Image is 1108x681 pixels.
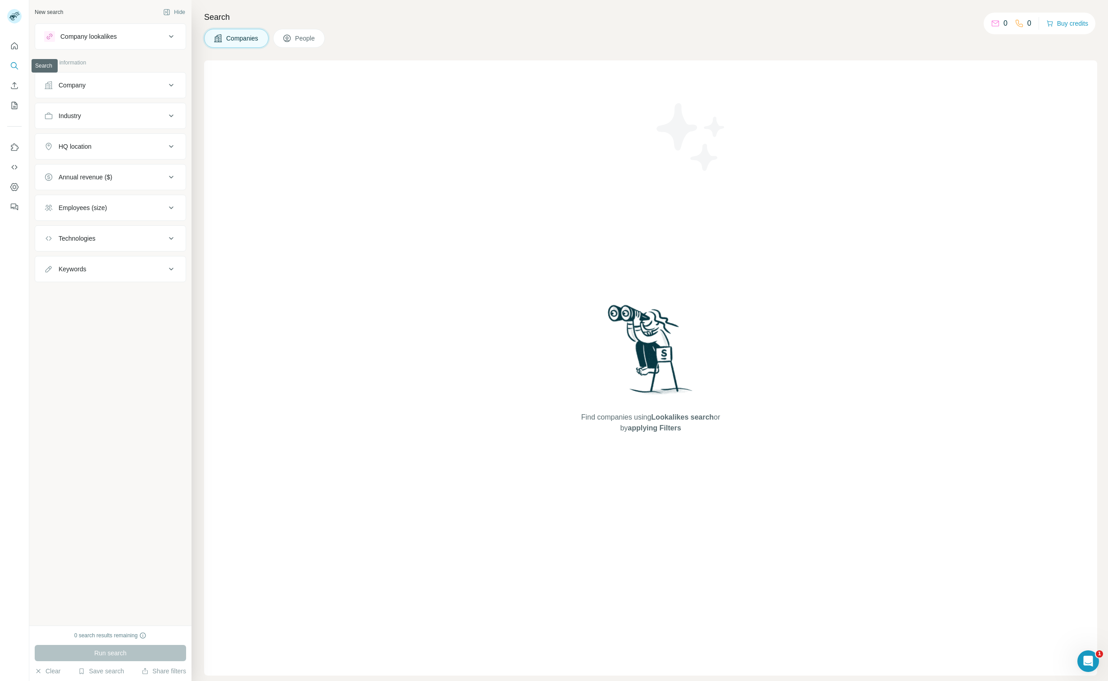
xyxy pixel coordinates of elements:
div: Company lookalikes [60,32,117,41]
span: 1 [1096,650,1103,658]
button: Use Surfe API [7,159,22,175]
button: Technologies [35,228,186,249]
button: Search [7,58,22,74]
p: 0 [1003,18,1008,29]
button: Clear [35,667,60,676]
button: HQ location [35,136,186,157]
div: New search [35,8,63,16]
button: Buy credits [1046,17,1088,30]
button: Save search [78,667,124,676]
button: Industry [35,105,186,127]
span: Find companies using or by [579,412,723,434]
button: Feedback [7,199,22,215]
div: Employees (size) [59,203,107,212]
button: Annual revenue ($) [35,166,186,188]
div: 0 search results remaining [74,631,147,640]
button: Use Surfe on LinkedIn [7,139,22,155]
button: Enrich CSV [7,78,22,94]
button: Employees (size) [35,197,186,219]
p: 0 [1027,18,1031,29]
img: Surfe Illustration - Woman searching with binoculars [604,302,698,403]
h4: Search [204,11,1097,23]
button: Hide [157,5,192,19]
p: Company information [35,59,186,67]
button: Keywords [35,258,186,280]
div: Technologies [59,234,96,243]
button: Company [35,74,186,96]
div: Company [59,81,86,90]
iframe: Intercom live chat [1077,650,1099,672]
button: My lists [7,97,22,114]
span: People [295,34,316,43]
div: Industry [59,111,81,120]
div: Annual revenue ($) [59,173,112,182]
div: Keywords [59,265,86,274]
span: applying Filters [628,424,681,432]
span: Companies [226,34,259,43]
button: Share filters [141,667,186,676]
img: Surfe Illustration - Stars [651,96,732,178]
button: Dashboard [7,179,22,195]
button: Quick start [7,38,22,54]
div: HQ location [59,142,91,151]
span: Lookalikes search [651,413,714,421]
button: Company lookalikes [35,26,186,47]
